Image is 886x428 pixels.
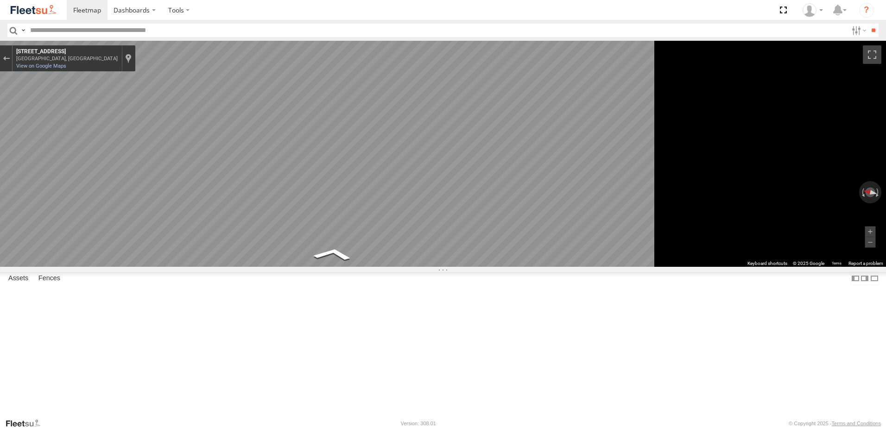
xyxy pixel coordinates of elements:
label: Dock Summary Table to the Left [851,272,860,285]
div: © Copyright 2025 - [789,421,881,426]
button: Rotate clockwise [875,181,881,203]
a: Terms (opens in new tab) [832,262,842,265]
i: ? [859,3,874,18]
div: Oliver Lees [799,3,826,17]
button: Toggle fullscreen view [863,45,881,64]
label: Dock Summary Table to the Right [860,272,869,285]
span: © 2025 Google [793,261,824,266]
path: Go East, Park Ave [302,244,364,264]
button: Reset the view [858,186,882,199]
a: Terms and Conditions [832,421,881,426]
a: Show location on map [125,53,132,63]
div: [GEOGRAPHIC_DATA], [GEOGRAPHIC_DATA] [16,56,118,62]
button: Rotate counterclockwise [859,181,866,203]
label: Hide Summary Table [870,272,879,285]
div: Version: 308.01 [401,421,436,426]
button: Zoom out [865,237,876,248]
label: Fences [34,272,65,285]
label: Search Filter Options [848,24,868,37]
a: View on Google Maps [16,63,66,69]
a: Report a problem [848,261,883,266]
label: Assets [4,272,33,285]
button: Keyboard shortcuts [747,260,787,267]
label: Search Query [19,24,27,37]
a: Visit our Website [5,419,48,428]
img: fleetsu-logo-horizontal.svg [9,4,57,16]
button: Zoom in [865,227,876,237]
div: [STREET_ADDRESS] [16,48,118,56]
